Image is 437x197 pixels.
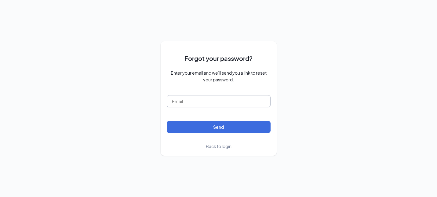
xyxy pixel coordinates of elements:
a: Back to login [206,143,231,150]
button: Send [167,121,271,133]
input: Email [167,95,271,107]
span: Forgot your password? [184,54,253,63]
span: Enter your email and we’ll send you a link to reset your password. [167,69,271,83]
